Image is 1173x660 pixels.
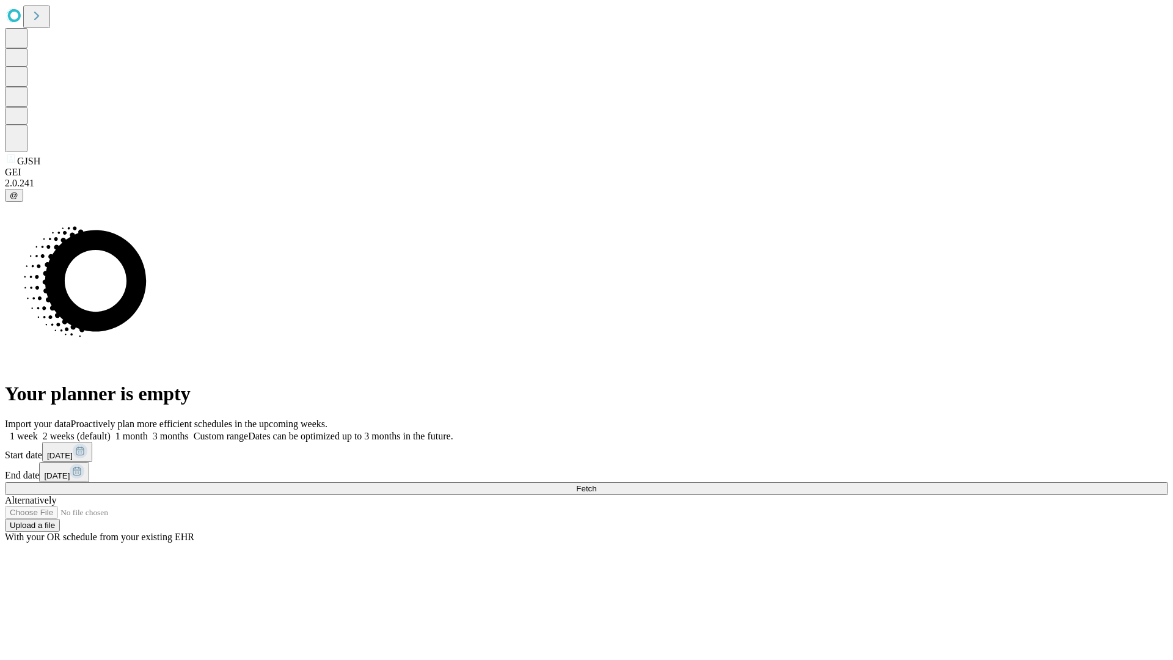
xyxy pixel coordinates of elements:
div: End date [5,462,1168,482]
span: 1 week [10,431,38,441]
span: With your OR schedule from your existing EHR [5,532,194,542]
button: Fetch [5,482,1168,495]
span: [DATE] [47,451,73,460]
div: GEI [5,167,1168,178]
span: Dates can be optimized up to 3 months in the future. [248,431,453,441]
button: [DATE] [42,442,92,462]
span: 1 month [115,431,148,441]
span: Alternatively [5,495,56,505]
div: Start date [5,442,1168,462]
div: 2.0.241 [5,178,1168,189]
span: [DATE] [44,471,70,480]
button: @ [5,189,23,202]
span: Custom range [194,431,248,441]
h1: Your planner is empty [5,383,1168,405]
span: GJSH [17,156,40,166]
span: 2 weeks (default) [43,431,111,441]
button: [DATE] [39,462,89,482]
span: Import your data [5,419,71,429]
span: Proactively plan more efficient schedules in the upcoming weeks. [71,419,327,429]
button: Upload a file [5,519,60,532]
span: 3 months [153,431,189,441]
span: Fetch [576,484,596,493]
span: @ [10,191,18,200]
